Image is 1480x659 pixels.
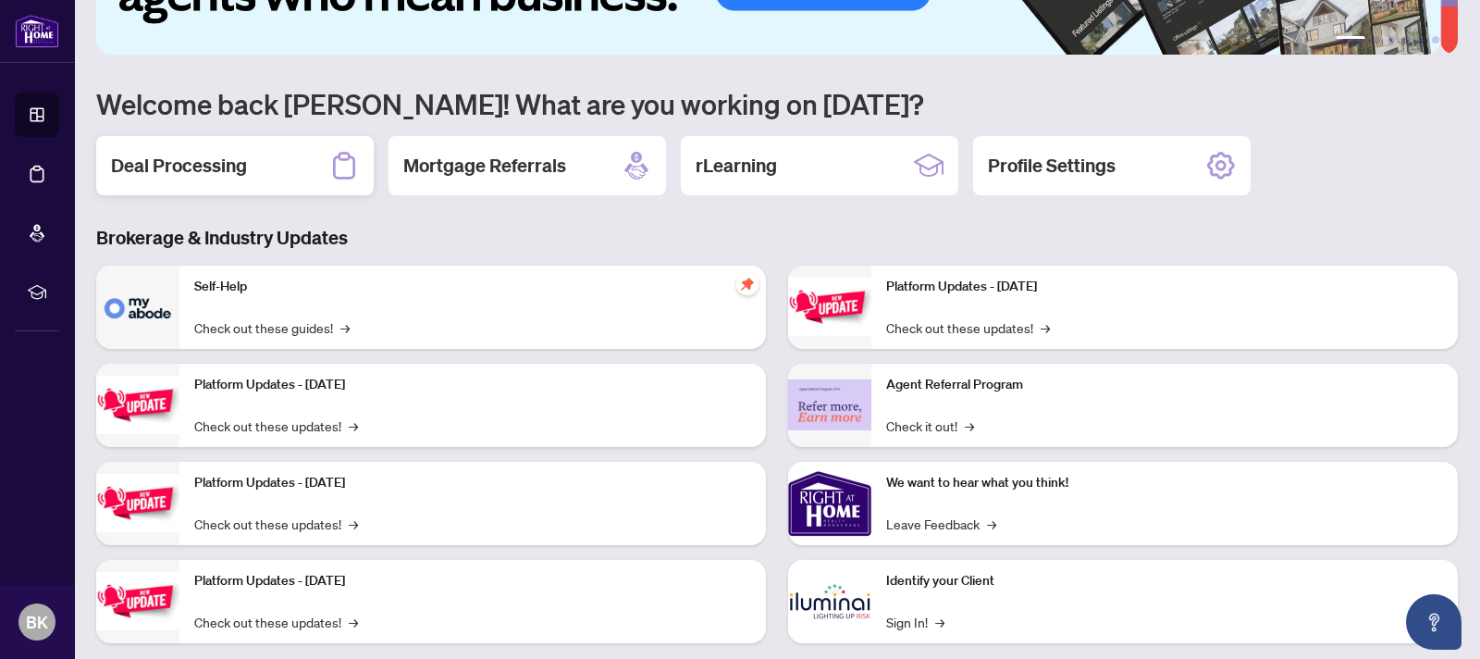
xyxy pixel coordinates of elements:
[1373,36,1380,44] button: 2
[26,609,48,635] span: BK
[96,225,1458,251] h3: Brokerage & Industry Updates
[1041,317,1050,338] span: →
[15,14,59,48] img: logo
[696,153,777,179] h2: rLearning
[886,416,974,436] a: Check it out!→
[886,571,1443,591] p: Identify your Client
[96,572,179,630] img: Platform Updates - July 8, 2025
[886,514,996,534] a: Leave Feedback→
[788,278,871,336] img: Platform Updates - June 23, 2025
[935,612,944,632] span: →
[194,612,358,632] a: Check out these updates!→
[788,379,871,430] img: Agent Referral Program
[194,317,350,338] a: Check out these guides!→
[886,375,1443,395] p: Agent Referral Program
[1336,36,1365,44] button: 1
[988,153,1116,179] h2: Profile Settings
[194,375,751,395] p: Platform Updates - [DATE]
[886,612,944,632] a: Sign In!→
[340,317,350,338] span: →
[886,317,1050,338] a: Check out these updates!→
[349,416,358,436] span: →
[1406,594,1461,650] button: Open asap
[987,514,996,534] span: →
[194,277,751,297] p: Self-Help
[788,462,871,545] img: We want to hear what you think!
[965,416,974,436] span: →
[111,153,247,179] h2: Deal Processing
[788,560,871,643] img: Identify your Client
[96,86,1458,121] h1: Welcome back [PERSON_NAME]! What are you working on [DATE]?
[194,473,751,493] p: Platform Updates - [DATE]
[349,612,358,632] span: →
[194,416,358,436] a: Check out these updates!→
[736,273,758,295] span: pushpin
[96,376,179,434] img: Platform Updates - September 16, 2025
[1402,36,1410,44] button: 4
[194,514,358,534] a: Check out these updates!→
[403,153,566,179] h2: Mortgage Referrals
[1417,36,1424,44] button: 5
[886,473,1443,493] p: We want to hear what you think!
[349,514,358,534] span: →
[96,474,179,532] img: Platform Updates - July 21, 2025
[96,266,179,349] img: Self-Help
[1387,36,1395,44] button: 3
[886,277,1443,297] p: Platform Updates - [DATE]
[194,571,751,591] p: Platform Updates - [DATE]
[1432,36,1439,44] button: 6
